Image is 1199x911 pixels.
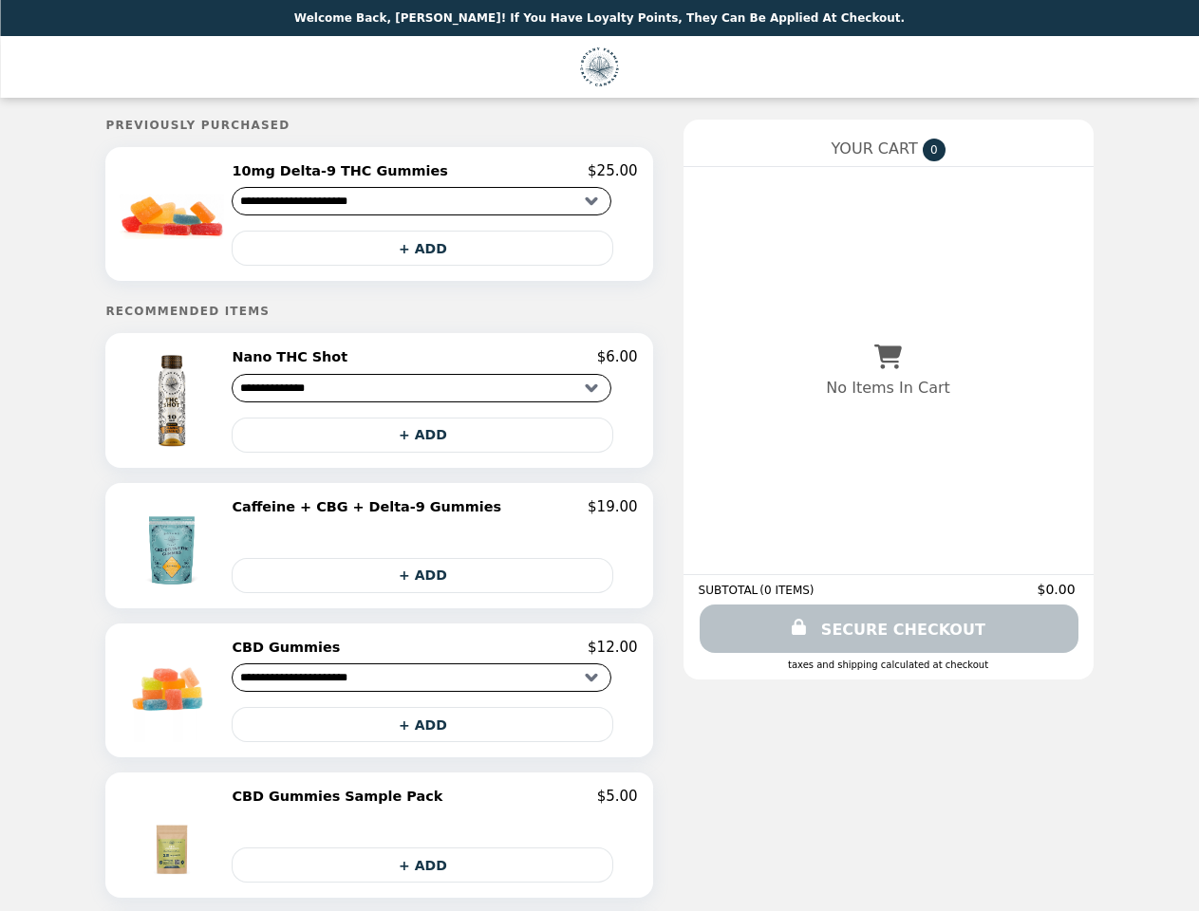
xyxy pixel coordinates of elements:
[232,663,611,692] select: Select a product variant
[105,119,652,132] h5: Previously Purchased
[124,498,224,593] img: Caffeine + CBG + Delta-9 Gummies
[232,162,455,179] h2: 10mg Delta-9 THC Gummies
[588,498,638,515] p: $19.00
[597,348,638,365] p: $6.00
[120,639,228,742] img: CBD Gummies
[1037,582,1077,597] span: $0.00
[232,639,347,656] h2: CBD Gummies
[588,639,638,656] p: $12.00
[294,11,905,25] p: Welcome Back, [PERSON_NAME]! If you have Loyalty Points, they can be applied at checkout.
[232,374,611,402] select: Select a product variant
[759,584,814,597] span: ( 0 ITEMS )
[120,162,228,266] img: 10mg Delta-9 THC Gummies
[232,231,613,266] button: + ADD
[826,379,949,397] p: No Items In Cart
[923,139,946,161] span: 0
[232,788,450,805] h2: CBD Gummies Sample Pack
[232,348,355,365] h2: Nano THC Shot
[232,187,611,215] select: Select a product variant
[232,418,613,453] button: + ADD
[699,584,760,597] span: SUBTOTAL
[232,498,509,515] h2: Caffeine + CBG + Delta-9 Gummies
[105,305,652,318] h5: Recommended Items
[232,558,613,593] button: + ADD
[232,847,613,883] button: + ADD
[124,788,224,883] img: CBD Gummies Sample Pack
[597,788,638,805] p: $5.00
[699,660,1078,670] div: Taxes and Shipping calculated at checkout
[232,707,613,742] button: + ADD
[580,47,619,86] img: Brand Logo
[588,162,638,179] p: $25.00
[120,348,228,452] img: Nano THC Shot
[831,139,917,158] span: YOUR CART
